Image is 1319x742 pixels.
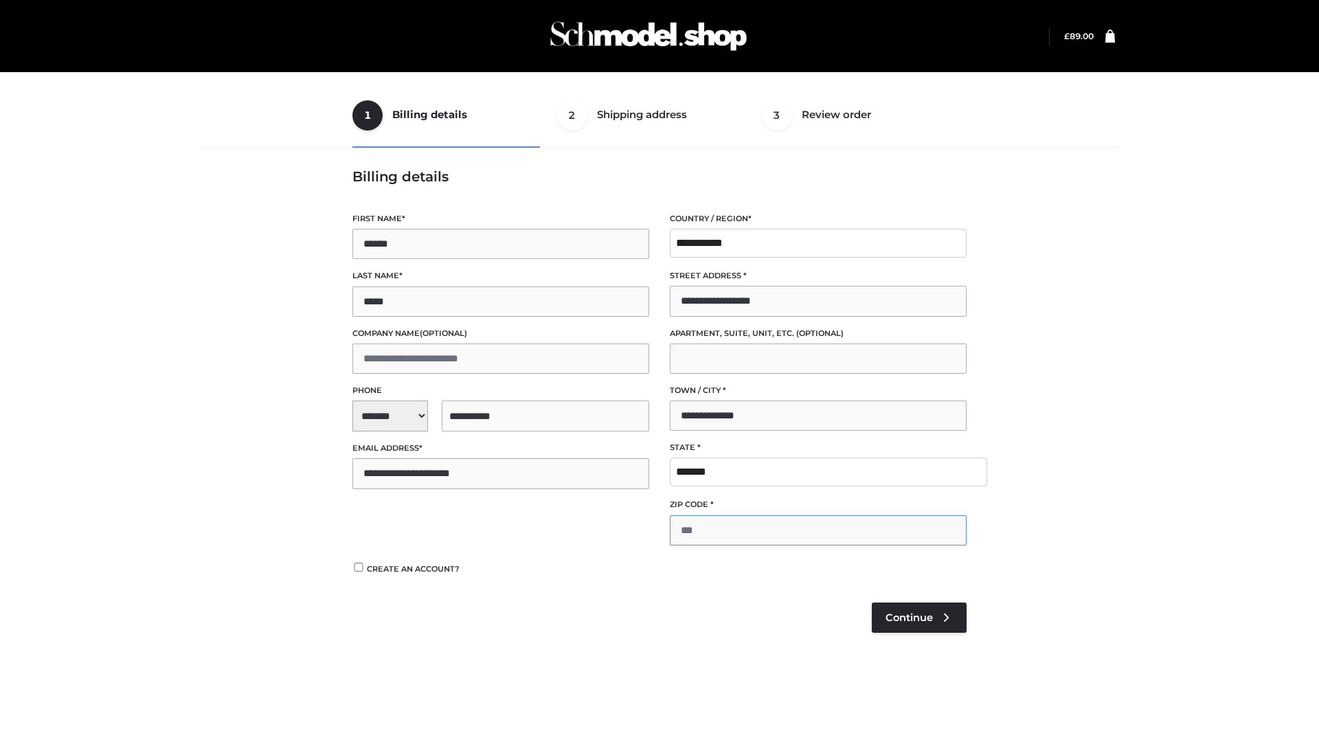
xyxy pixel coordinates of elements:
span: Create an account? [367,564,460,574]
label: Company name [352,327,649,340]
span: Continue [886,611,933,624]
label: Phone [352,384,649,397]
a: £89.00 [1064,31,1094,41]
input: Create an account? [352,563,365,572]
label: Email address [352,442,649,455]
img: Schmodel Admin 964 [545,9,752,63]
label: Street address [670,269,967,282]
bdi: 89.00 [1064,31,1094,41]
label: ZIP Code [670,498,967,511]
label: State [670,441,967,454]
label: First name [352,212,649,225]
label: Town / City [670,384,967,397]
a: Continue [872,603,967,633]
h3: Billing details [352,168,967,185]
span: (optional) [796,328,844,338]
label: Country / Region [670,212,967,225]
span: £ [1064,31,1070,41]
label: Apartment, suite, unit, etc. [670,327,967,340]
label: Last name [352,269,649,282]
span: (optional) [420,328,467,338]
